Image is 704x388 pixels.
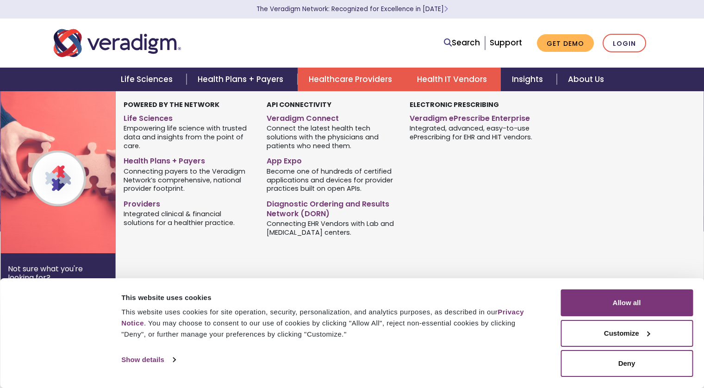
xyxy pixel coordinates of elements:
[603,34,646,53] a: Login
[8,264,108,282] p: Not sure what you're looking for?
[406,68,501,91] a: Health IT Vendors
[124,124,253,150] span: Empowering life science with trusted data and insights from the point of care.
[124,196,253,209] a: Providers
[124,166,253,193] span: Connecting payers to the Veradigm Network’s comprehensive, national provider footprint.
[187,68,297,91] a: Health Plans + Payers
[124,153,253,166] a: Health Plans + Payers
[124,209,253,227] span: Integrated clinical & financial solutions for a healthier practice.
[501,68,557,91] a: Insights
[410,124,539,142] span: Integrated, advanced, easy-to-use ePrescribing for EHR and HIT vendors.
[124,100,219,109] strong: Powered by the Network
[444,5,448,13] span: Learn More
[561,320,693,347] button: Customize
[267,100,331,109] strong: API Connectivity
[267,219,396,237] span: Connecting EHR Vendors with Lab and [MEDICAL_DATA] centers.
[561,289,693,316] button: Allow all
[256,5,448,13] a: The Veradigm Network: Recognized for Excellence in [DATE]Learn More
[561,350,693,377] button: Deny
[124,110,253,124] a: Life Sciences
[54,28,181,58] img: Veradigm logo
[121,307,540,340] div: This website uses cookies for site operation, security, personalization, and analytics purposes, ...
[110,68,187,91] a: Life Sciences
[267,124,396,150] span: Connect the latest health tech solutions with the physicians and patients who need them.
[0,91,150,253] img: Veradigm Network
[410,100,499,109] strong: Electronic Prescribing
[267,110,396,124] a: Veradigm Connect
[121,292,540,303] div: This website uses cookies
[557,68,615,91] a: About Us
[490,37,522,48] a: Support
[444,37,480,49] a: Search
[267,153,396,166] a: App Expo
[267,196,396,219] a: Diagnostic Ordering and Results Network (DORN)
[121,353,175,367] a: Show details
[267,166,396,193] span: Become one of hundreds of certified applications and devices for provider practices built on open...
[410,110,539,124] a: Veradigm ePrescribe Enterprise
[537,34,594,52] a: Get Demo
[298,68,406,91] a: Healthcare Providers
